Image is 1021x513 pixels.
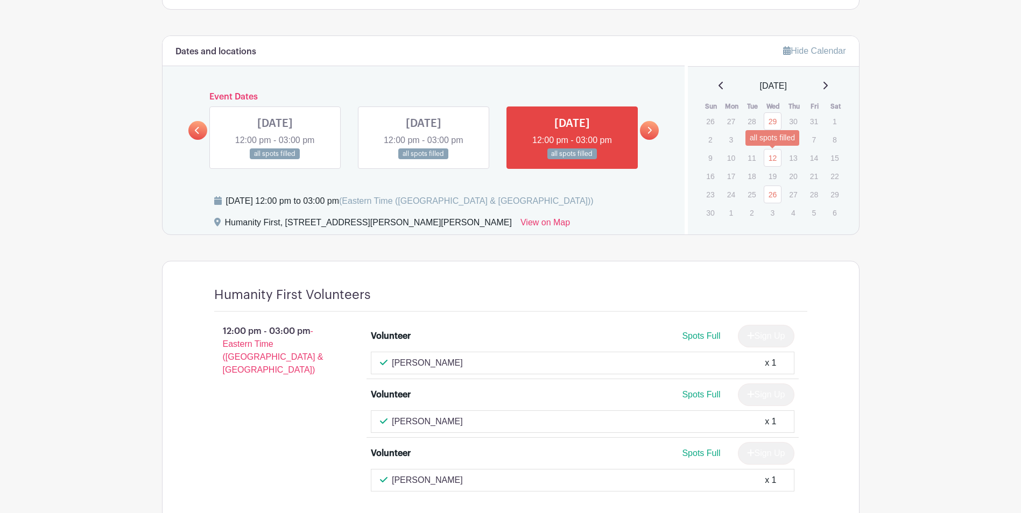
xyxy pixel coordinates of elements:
[392,474,463,487] p: [PERSON_NAME]
[826,113,843,130] p: 1
[207,92,640,102] h6: Event Dates
[371,447,411,460] div: Volunteer
[745,130,799,146] div: all spots filled
[682,448,720,458] span: Spots Full
[784,113,802,130] p: 30
[805,131,823,148] p: 7
[826,131,843,148] p: 8
[826,168,843,184] p: 22
[742,101,763,112] th: Tue
[722,149,740,166] p: 10
[225,216,512,233] div: Humanity First, [STREET_ADDRESS][PERSON_NAME][PERSON_NAME]
[784,168,802,184] p: 20
[765,415,776,428] div: x 1
[764,204,781,221] p: 3
[701,149,719,166] p: 9
[722,168,740,184] p: 17
[763,101,784,112] th: Wed
[764,112,781,130] a: 29
[722,186,740,203] p: 24
[760,80,787,92] span: [DATE]
[743,113,761,130] p: 28
[743,131,761,148] p: 4
[371,330,411,343] div: Volunteer
[743,149,761,166] p: 11
[765,474,776,487] div: x 1
[805,168,823,184] p: 21
[722,113,740,130] p: 27
[371,388,411,401] div: Volunteer
[743,204,761,221] p: 2
[175,47,256,57] h6: Dates and locations
[805,113,823,130] p: 31
[701,113,719,130] p: 26
[682,390,720,399] span: Spots Full
[722,131,740,148] p: 3
[826,186,843,203] p: 29
[784,101,805,112] th: Thu
[805,149,823,166] p: 14
[825,101,846,112] th: Sat
[765,357,776,369] div: x 1
[197,320,354,381] p: 12:00 pm - 03:00 pm
[520,216,570,233] a: View on Map
[722,101,743,112] th: Mon
[701,131,719,148] p: 2
[805,101,826,112] th: Fri
[764,168,781,184] p: 19
[214,287,371,303] h4: Humanity First Volunteers
[701,204,719,221] p: 30
[764,149,781,167] a: 12
[682,331,720,340] span: Spots Full
[743,168,761,184] p: 18
[784,204,802,221] p: 4
[701,168,719,184] p: 16
[392,357,463,369] p: [PERSON_NAME]
[764,186,781,203] a: 26
[339,196,594,205] span: (Eastern Time ([GEOGRAPHIC_DATA] & [GEOGRAPHIC_DATA]))
[784,186,802,203] p: 27
[805,186,823,203] p: 28
[805,204,823,221] p: 5
[701,186,719,203] p: 23
[743,186,761,203] p: 25
[701,101,722,112] th: Sun
[226,195,594,208] div: [DATE] 12:00 pm to 03:00 pm
[392,415,463,428] p: [PERSON_NAME]
[784,149,802,166] p: 13
[826,149,843,166] p: 15
[783,46,846,55] a: Hide Calendar
[722,204,740,221] p: 1
[826,204,843,221] p: 6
